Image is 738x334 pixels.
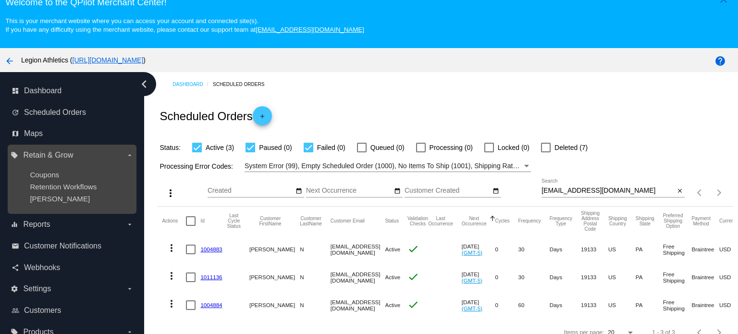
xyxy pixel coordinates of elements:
i: email [12,242,19,250]
mat-icon: check [407,243,419,255]
mat-cell: 30 [518,263,550,291]
i: share [12,264,19,272]
a: [URL][DOMAIN_NAME] [73,56,144,64]
mat-cell: 19133 [581,235,608,263]
button: Change sorting for LastOccurrenceUtc [428,216,453,226]
mat-cell: [PERSON_NAME] [249,263,300,291]
mat-cell: 0 [495,263,518,291]
button: Change sorting for Frequency [518,218,541,224]
i: equalizer [11,221,18,228]
a: Scheduled Orders [213,77,273,92]
a: (GMT-5) [462,249,482,256]
span: Customers [24,306,61,315]
span: Webhooks [24,263,60,272]
input: Search [541,187,675,195]
i: update [12,109,19,116]
span: Locked (0) [498,142,529,153]
button: Change sorting for FrequencyType [550,216,572,226]
a: Retention Workflows [30,183,97,191]
span: Settings [23,285,51,293]
mat-cell: PA [636,291,663,319]
button: Next page [710,183,729,202]
mat-cell: 0 [495,235,518,263]
input: Next Occurrence [306,187,393,195]
span: Retain & Grow [23,151,73,160]
mat-cell: US [608,291,636,319]
mat-cell: N [300,263,331,291]
i: map [12,130,19,137]
span: Processing (0) [430,142,473,153]
span: Paused (0) [259,142,292,153]
mat-cell: [EMAIL_ADDRESS][DOMAIN_NAME] [331,263,385,291]
a: (GMT-5) [462,305,482,311]
span: Customer Notifications [24,242,101,250]
mat-cell: Braintree [691,235,719,263]
mat-icon: close [676,187,683,195]
mat-cell: [DATE] [462,235,495,263]
span: Active [385,246,401,252]
mat-cell: US [608,235,636,263]
mat-cell: PA [636,235,663,263]
span: Legion Athletics ( ) [21,56,146,64]
mat-icon: arrow_back [4,55,15,67]
button: Change sorting for Status [385,218,399,224]
span: Processing Error Codes: [160,162,233,170]
button: Change sorting for ShippingCountry [608,216,627,226]
a: Dashboard [172,77,213,92]
a: Coupons [30,171,59,179]
a: map Maps [12,126,134,141]
mat-header-cell: Actions [162,207,186,235]
mat-header-cell: Validation Checks [407,207,428,235]
mat-cell: [EMAIL_ADDRESS][DOMAIN_NAME] [331,291,385,319]
a: share Webhooks [12,260,134,275]
i: dashboard [12,87,19,95]
a: email Customer Notifications [12,238,134,254]
mat-cell: [EMAIL_ADDRESS][DOMAIN_NAME] [331,235,385,263]
mat-cell: 19133 [581,263,608,291]
input: Created [208,187,294,195]
mat-cell: [DATE] [462,263,495,291]
mat-cell: 19133 [581,291,608,319]
mat-cell: [PERSON_NAME] [249,235,300,263]
a: 1004884 [200,302,222,308]
button: Clear [675,186,685,196]
mat-cell: [DATE] [462,291,495,319]
span: Scheduled Orders [24,108,86,117]
span: Active [385,302,401,308]
mat-cell: Braintree [691,263,719,291]
mat-cell: Braintree [691,291,719,319]
button: Change sorting for ShippingState [636,216,654,226]
mat-icon: date_range [394,187,401,195]
mat-cell: US [608,263,636,291]
mat-cell: Days [550,291,581,319]
mat-icon: more_vert [166,270,177,282]
mat-cell: PA [636,263,663,291]
span: Active [385,274,401,280]
span: Queued (0) [370,142,405,153]
i: chevron_left [136,76,152,92]
mat-icon: more_vert [166,298,177,309]
mat-cell: N [300,235,331,263]
mat-cell: N [300,291,331,319]
mat-cell: Free Shipping [663,263,692,291]
mat-icon: check [407,299,419,310]
span: Dashboard [24,87,61,95]
button: Change sorting for CustomerLastName [300,216,322,226]
button: Change sorting for NextOccurrenceUtc [462,216,487,226]
button: Change sorting for Cycles [495,218,510,224]
mat-cell: 30 [518,235,550,263]
mat-cell: 60 [518,291,550,319]
i: people_outline [12,307,19,314]
button: Change sorting for CustomerEmail [331,218,365,224]
mat-select: Filter by Processing Error Codes [245,160,531,172]
a: [PERSON_NAME] [30,195,90,203]
button: Previous page [690,183,710,202]
mat-icon: help [714,55,726,67]
span: Maps [24,129,43,138]
mat-icon: check [407,271,419,283]
mat-icon: date_range [295,187,302,195]
mat-cell: [PERSON_NAME] [249,291,300,319]
a: (GMT-5) [462,277,482,284]
button: Change sorting for Id [200,218,204,224]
